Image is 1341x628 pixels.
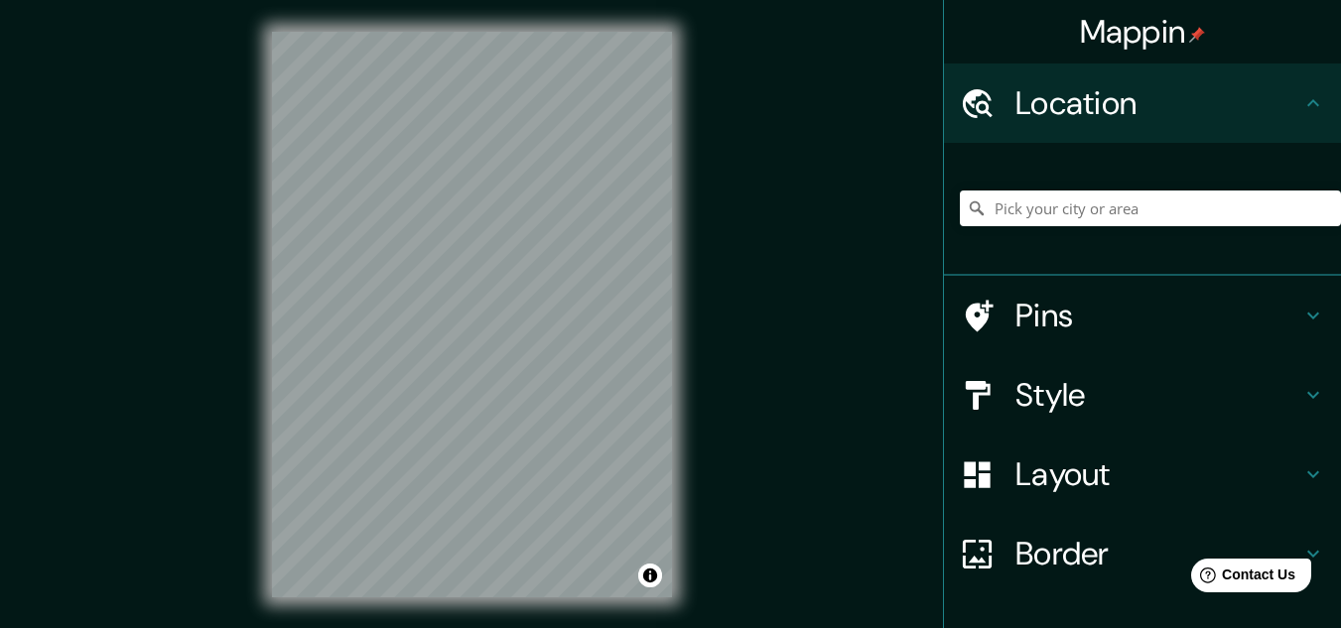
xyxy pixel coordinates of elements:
[944,435,1341,514] div: Layout
[1015,296,1301,335] h4: Pins
[1164,551,1319,606] iframe: Help widget launcher
[1015,534,1301,573] h4: Border
[960,190,1341,226] input: Pick your city or area
[944,355,1341,435] div: Style
[1080,12,1206,52] h4: Mappin
[1015,375,1301,415] h4: Style
[1015,83,1301,123] h4: Location
[944,63,1341,143] div: Location
[944,276,1341,355] div: Pins
[272,32,672,597] canvas: Map
[1189,27,1205,43] img: pin-icon.png
[1015,454,1301,494] h4: Layout
[944,514,1341,593] div: Border
[638,564,662,587] button: Toggle attribution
